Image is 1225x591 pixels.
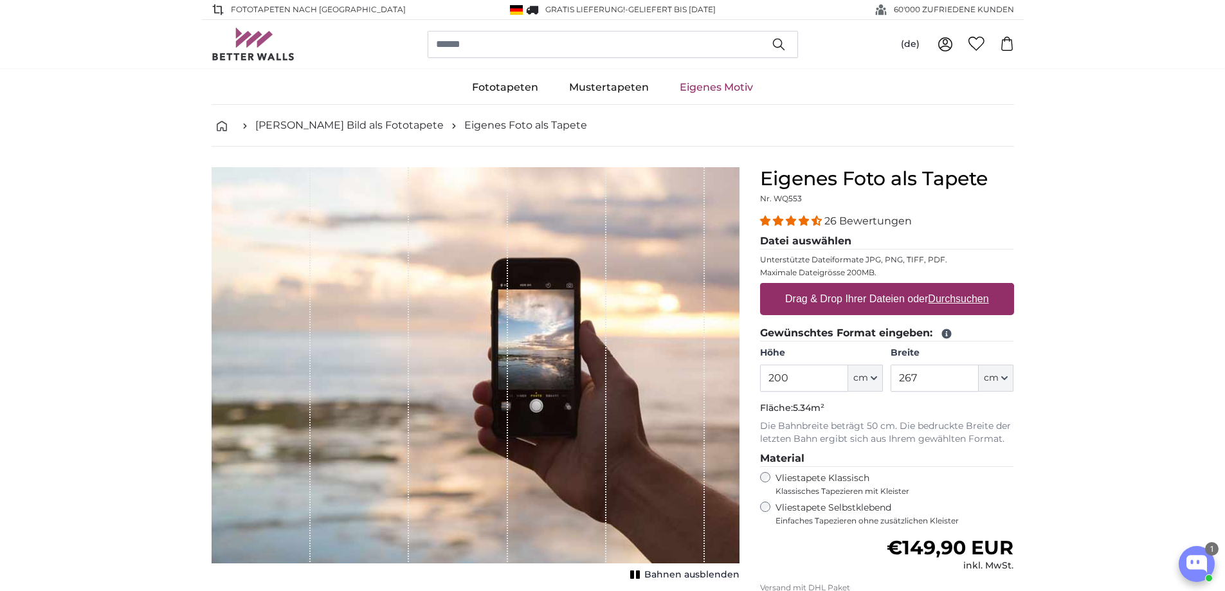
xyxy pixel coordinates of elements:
[887,559,1013,572] div: inkl. MwSt.
[891,347,1013,359] label: Breite
[644,568,740,581] span: Bahnen ausblenden
[848,365,883,392] button: cm
[780,286,994,312] label: Drag & Drop Ihrer Dateien oder
[894,4,1014,15] span: 60'000 ZUFRIEDENE KUNDEN
[760,268,1014,278] p: Maximale Dateigrösse 200MB.
[212,167,740,584] div: 1 of 1
[628,5,716,14] span: Geliefert bis [DATE]
[231,4,406,15] span: Fototapeten nach [GEOGRAPHIC_DATA]
[626,566,740,584] button: Bahnen ausblenden
[760,347,883,359] label: Höhe
[984,372,999,385] span: cm
[760,255,1014,265] p: Unterstützte Dateiformate JPG, PNG, TIFF, PDF.
[887,536,1013,559] span: €149,90 EUR
[928,293,988,304] u: Durchsuchen
[776,502,1014,526] label: Vliestapete Selbstklebend
[464,118,587,133] a: Eigenes Foto als Tapete
[1205,542,1219,556] div: 1
[760,167,1014,190] h1: Eigenes Foto als Tapete
[760,233,1014,250] legend: Datei auswählen
[793,402,824,414] span: 5.34m²
[891,33,930,56] button: (de)
[554,71,664,104] a: Mustertapeten
[824,215,912,227] span: 26 Bewertungen
[255,118,444,133] a: [PERSON_NAME] Bild als Fototapete
[625,5,716,14] span: -
[664,71,768,104] a: Eigenes Motiv
[776,486,1003,496] span: Klassisches Tapezieren mit Kleister
[760,420,1014,446] p: Die Bahnbreite beträgt 50 cm. Die bedruckte Breite der letzten Bahn ergibt sich aus Ihrem gewählt...
[760,194,802,203] span: Nr. WQ553
[760,451,1014,467] legend: Material
[510,5,523,15] img: Deutschland
[776,472,1003,496] label: Vliestapete Klassisch
[545,5,625,14] span: GRATIS Lieferung!
[212,28,295,60] img: Betterwalls
[853,372,868,385] span: cm
[776,516,1014,526] span: Einfaches Tapezieren ohne zusätzlichen Kleister
[760,402,1014,415] p: Fläche:
[760,215,824,227] span: 4.54 stars
[457,71,554,104] a: Fototapeten
[212,167,740,563] img: personalised-photo
[212,105,1014,147] nav: breadcrumbs
[760,325,1014,341] legend: Gewünschtes Format eingeben:
[979,365,1013,392] button: cm
[1179,546,1215,582] button: Open chatbox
